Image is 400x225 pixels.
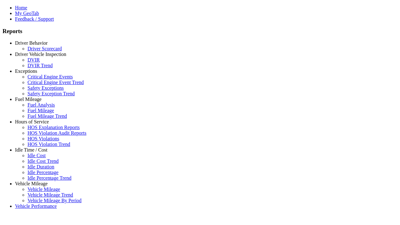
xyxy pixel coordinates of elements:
a: Exceptions [15,68,37,74]
a: Vehicle Mileage By Period [27,198,82,203]
a: Safety Exception Trend [27,91,75,96]
a: Idle Percentage Trend [27,175,71,181]
a: Home [15,5,27,10]
a: Driver Scorecard [27,46,62,51]
a: Vehicle Performance [15,203,57,209]
a: Vehicle Mileage [27,187,60,192]
a: Idle Cost Trend [27,158,59,164]
a: HOS Violation Audit Reports [27,130,87,136]
a: Feedback / Support [15,16,54,22]
a: Idle Time / Cost [15,147,47,152]
a: HOS Violations [27,136,59,141]
a: Idle Percentage [27,170,58,175]
a: Fuel Mileage [15,97,42,102]
a: Critical Engine Events [27,74,73,79]
a: Idle Duration [27,164,54,169]
a: Fuel Analysis [27,102,55,107]
a: Critical Engine Event Trend [27,80,84,85]
a: DVIR Trend [27,63,52,68]
a: Driver Behavior [15,40,47,46]
a: HOS Violation Trend [27,142,70,147]
a: Driver Vehicle Inspection [15,52,66,57]
a: Fuel Mileage Trend [27,113,67,119]
a: HOS Explanation Reports [27,125,80,130]
a: Vehicle Mileage [15,181,47,186]
a: Vehicle Mileage Trend [27,192,73,197]
a: Safety Exceptions [27,85,64,91]
a: Hours of Service [15,119,49,124]
a: DVIR [27,57,40,62]
a: Fuel Mileage [27,108,54,113]
a: Idle Cost [27,153,46,158]
h3: Reports [2,28,397,35]
a: My GeoTab [15,11,39,16]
